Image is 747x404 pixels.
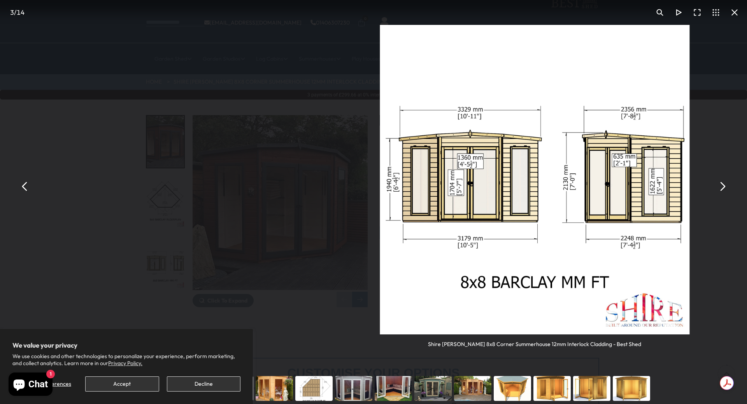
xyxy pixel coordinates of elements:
p: We use cookies and other technologies to personalize your experience, perform marketing, and coll... [12,353,240,367]
button: Close [725,3,744,22]
button: Next [713,177,731,196]
div: / [3,3,31,22]
inbox-online-store-chat: Shopify online store chat [6,373,55,398]
div: Shire [PERSON_NAME] 8x8 Corner Summerhouse 12mm Interlock Cladding - Best Shed [428,334,641,348]
span: 3 [10,8,14,16]
span: 14 [17,8,25,16]
button: Toggle thumbnails [707,3,725,22]
h2: We value your privacy [12,341,240,349]
button: Toggle zoom level [651,3,669,22]
button: Decline [167,376,240,392]
button: Previous [16,177,34,196]
button: Accept [85,376,159,392]
a: Privacy Policy. [108,360,142,367]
